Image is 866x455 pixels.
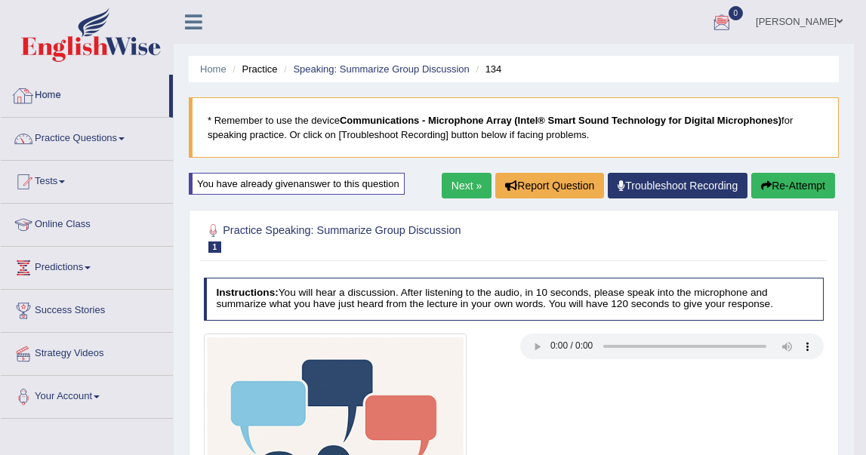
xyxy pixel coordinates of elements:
a: Practice Questions [1,118,173,155]
a: Home [200,63,227,75]
button: Report Question [495,173,604,198]
li: Practice [229,62,277,76]
a: Success Stories [1,290,173,327]
b: Communications - Microphone Array (Intel® Smart Sound Technology for Digital Microphones) [340,115,781,126]
div: You have already given answer to this question [189,173,405,195]
li: 134 [472,62,501,76]
span: 1 [208,241,222,253]
a: Predictions [1,247,173,284]
a: Home [1,75,169,112]
a: Your Account [1,376,173,413]
a: Speaking: Summarize Group Discussion [293,63,469,75]
a: Online Class [1,204,173,241]
blockquote: * Remember to use the device for speaking practice. Or click on [Troubleshoot Recording] button b... [189,97,839,158]
h4: You will hear a discussion. After listening to the audio, in 10 seconds, please speak into the mi... [204,278,824,321]
a: Tests [1,161,173,198]
a: Next » [442,173,492,198]
b: Instructions: [216,287,278,298]
a: Troubleshoot Recording [608,173,747,198]
button: Re-Attempt [751,173,835,198]
h2: Practice Speaking: Summarize Group Discussion [204,221,588,253]
a: Strategy Videos [1,333,173,370]
span: 0 [729,6,744,20]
